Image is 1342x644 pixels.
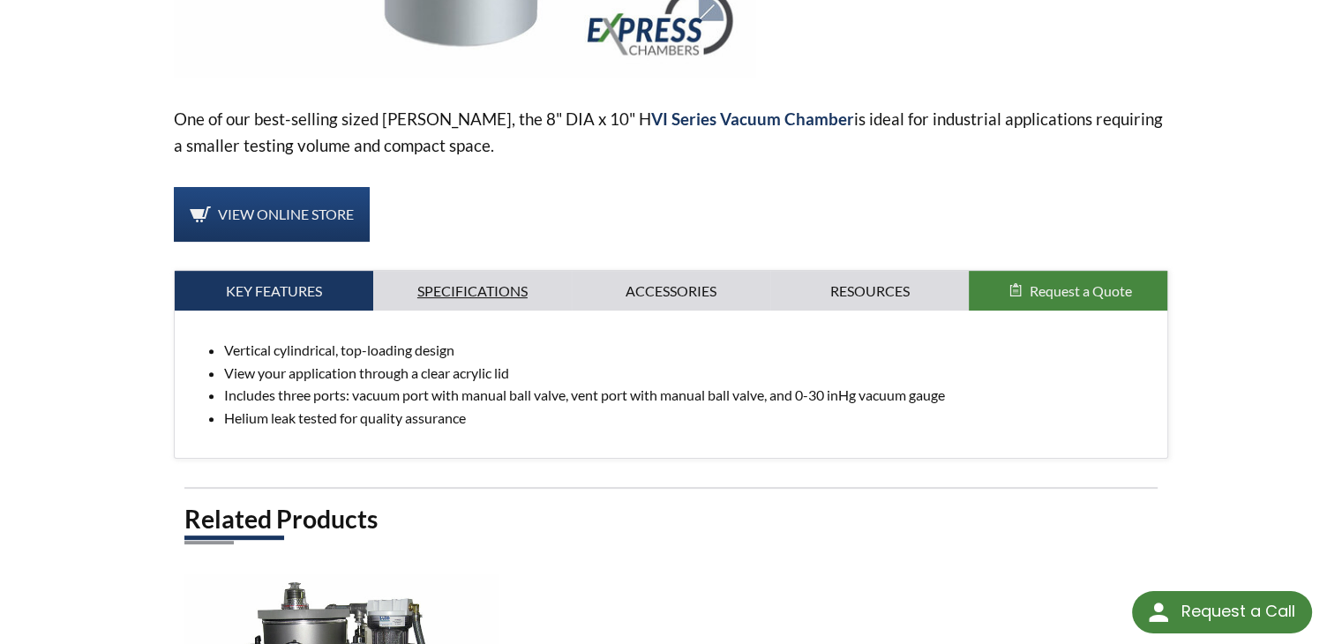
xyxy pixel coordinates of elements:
[373,271,572,311] a: Specifications
[1144,598,1173,626] img: round button
[651,109,854,129] strong: VI Series Vacuum Chamber
[174,106,1169,159] p: One of our best-selling sized [PERSON_NAME], the 8" DIA x 10" H is ideal for industrial applicati...
[218,206,354,222] span: View Online Store
[770,271,969,311] a: Resources
[224,407,1154,430] li: Helium leak tested for quality assurance
[969,271,1167,311] button: Request a Quote
[224,384,1154,407] li: Includes three ports: vacuum port with manual ball valve, vent port with manual ball valve, and 0...
[174,187,370,242] a: View Online Store
[572,271,770,311] a: Accessories
[1132,591,1312,633] div: Request a Call
[1181,591,1294,632] div: Request a Call
[175,271,373,311] a: Key Features
[224,362,1154,385] li: View your application through a clear acrylic lid
[184,503,1158,535] h2: Related Products
[224,339,1154,362] li: Vertical cylindrical, top-loading design
[1029,282,1131,299] span: Request a Quote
